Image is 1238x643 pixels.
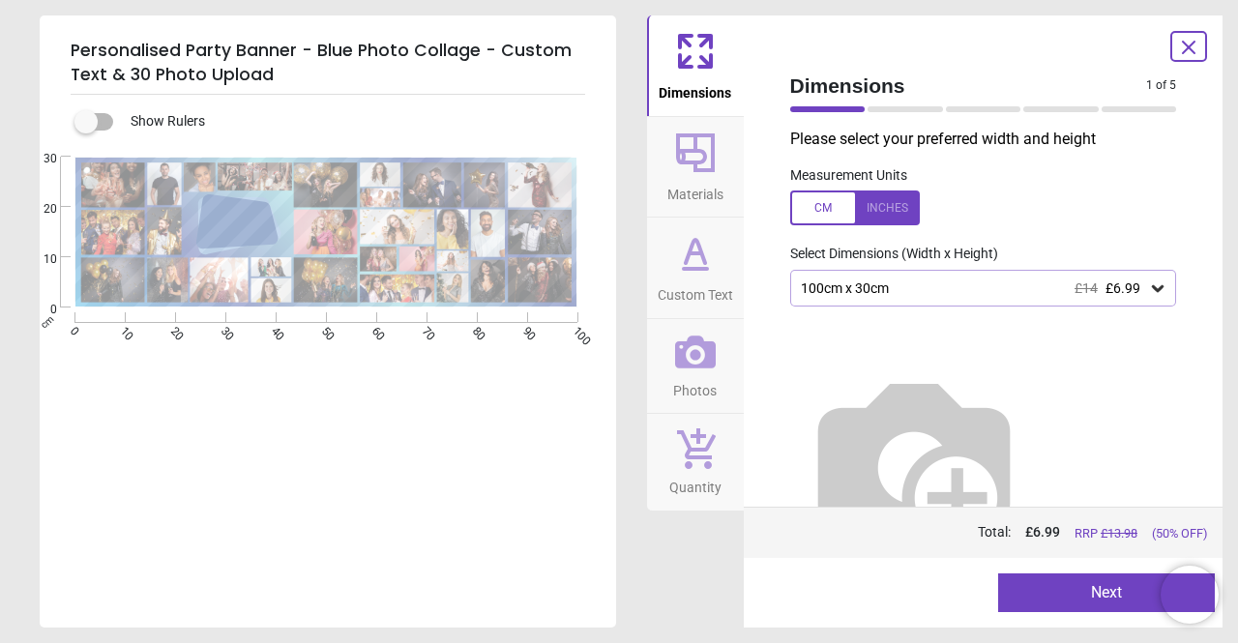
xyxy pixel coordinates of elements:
[673,372,717,401] span: Photos
[669,469,722,498] span: Quantity
[647,319,744,414] button: Photos
[788,523,1208,542] div: Total:
[1025,523,1060,542] span: £
[20,251,57,268] span: 10
[38,313,55,331] span: cm
[71,31,585,95] h5: Personalised Party Banner - Blue Photo Collage - Custom Text & 30 Photo Upload
[647,414,744,511] button: Quantity
[86,110,616,133] div: Show Rulers
[998,573,1215,612] button: Next
[647,15,744,116] button: Dimensions
[1105,280,1140,296] span: £6.99
[1075,525,1137,542] span: RRP
[1161,566,1219,624] iframe: Brevo live chat
[790,337,1038,585] img: Helper for size comparison
[659,74,731,103] span: Dimensions
[790,72,1147,100] span: Dimensions
[1101,526,1137,541] span: £ 13.98
[799,280,1149,297] div: 100cm x 30cm
[790,129,1193,150] p: Please select your preferred width and height
[775,245,998,264] label: Select Dimensions (Width x Height)
[20,302,57,318] span: 0
[1075,280,1098,296] span: £14
[1152,525,1207,542] span: (50% OFF)
[20,151,57,167] span: 30
[647,218,744,318] button: Custom Text
[658,277,733,306] span: Custom Text
[667,176,723,205] span: Materials
[1033,524,1060,540] span: 6.99
[20,201,57,218] span: 20
[790,166,907,186] label: Measurement Units
[1146,77,1176,94] span: 1 of 5
[647,117,744,218] button: Materials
